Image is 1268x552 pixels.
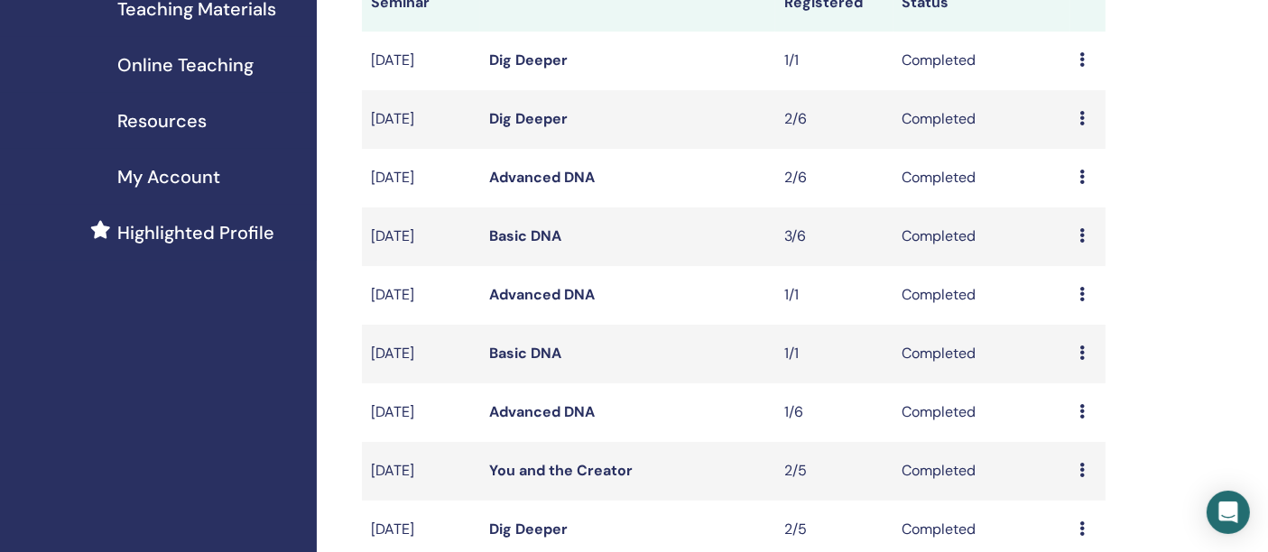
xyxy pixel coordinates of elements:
td: 2/6 [775,90,893,149]
td: [DATE] [362,32,480,90]
td: Completed [893,442,1070,501]
td: [DATE] [362,383,480,442]
td: Completed [893,149,1070,207]
td: [DATE] [362,207,480,266]
td: [DATE] [362,149,480,207]
div: Open Intercom Messenger [1207,491,1250,534]
td: 1/1 [775,325,893,383]
td: [DATE] [362,325,480,383]
a: Basic DNA [489,344,561,363]
a: Basic DNA [489,226,561,245]
a: Advanced DNA [489,285,595,304]
td: 3/6 [775,207,893,266]
td: 2/5 [775,442,893,501]
a: Advanced DNA [489,168,595,187]
a: Dig Deeper [489,520,568,538]
a: You and the Creator [489,461,633,480]
a: Dig Deeper [489,109,568,128]
td: [DATE] [362,266,480,325]
td: 1/1 [775,32,893,90]
td: 1/6 [775,383,893,442]
td: Completed [893,266,1070,325]
span: Highlighted Profile [117,219,274,246]
td: Completed [893,325,1070,383]
a: Dig Deeper [489,51,568,69]
span: Resources [117,107,207,134]
span: Online Teaching [117,51,254,78]
td: Completed [893,207,1070,266]
td: Completed [893,32,1070,90]
td: Completed [893,90,1070,149]
span: My Account [117,163,220,190]
td: [DATE] [362,442,480,501]
td: [DATE] [362,90,480,149]
td: Completed [893,383,1070,442]
td: 1/1 [775,266,893,325]
td: 2/6 [775,149,893,207]
a: Advanced DNA [489,402,595,421]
